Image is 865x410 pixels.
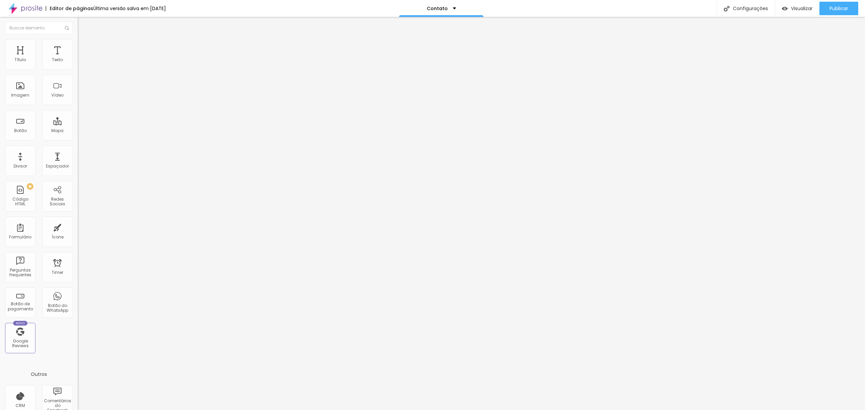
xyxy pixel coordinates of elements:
div: Divisor [14,164,27,169]
div: Botão do WhatsApp [44,303,71,313]
p: Contato [427,6,448,11]
div: Imagem [11,93,29,98]
div: Última versão salva em [DATE] [93,6,166,11]
button: Publicar [819,2,858,15]
div: Texto [52,57,63,62]
div: Ícone [52,235,64,239]
img: Icone [65,26,69,30]
span: Publicar [830,6,848,11]
div: Botão de pagamento [7,302,33,311]
img: view-1.svg [782,6,788,11]
div: Botão [14,128,27,133]
button: Visualizar [775,2,819,15]
div: Redes Sociais [44,197,71,207]
div: Vídeo [51,93,64,98]
div: Editor de páginas [46,6,93,11]
div: Timer [52,270,63,275]
div: Mapa [51,128,64,133]
div: Formulário [9,235,31,239]
span: Visualizar [791,6,813,11]
input: Buscar elemento [5,22,73,34]
div: Título [15,57,26,62]
div: Código HTML [7,197,33,207]
div: Espaçador [46,164,69,169]
div: CRM [16,403,25,408]
iframe: Editor [78,17,865,410]
img: Icone [724,6,730,11]
div: Perguntas frequentes [7,268,33,278]
div: Novo [13,321,28,326]
div: Google Reviews [7,339,33,349]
